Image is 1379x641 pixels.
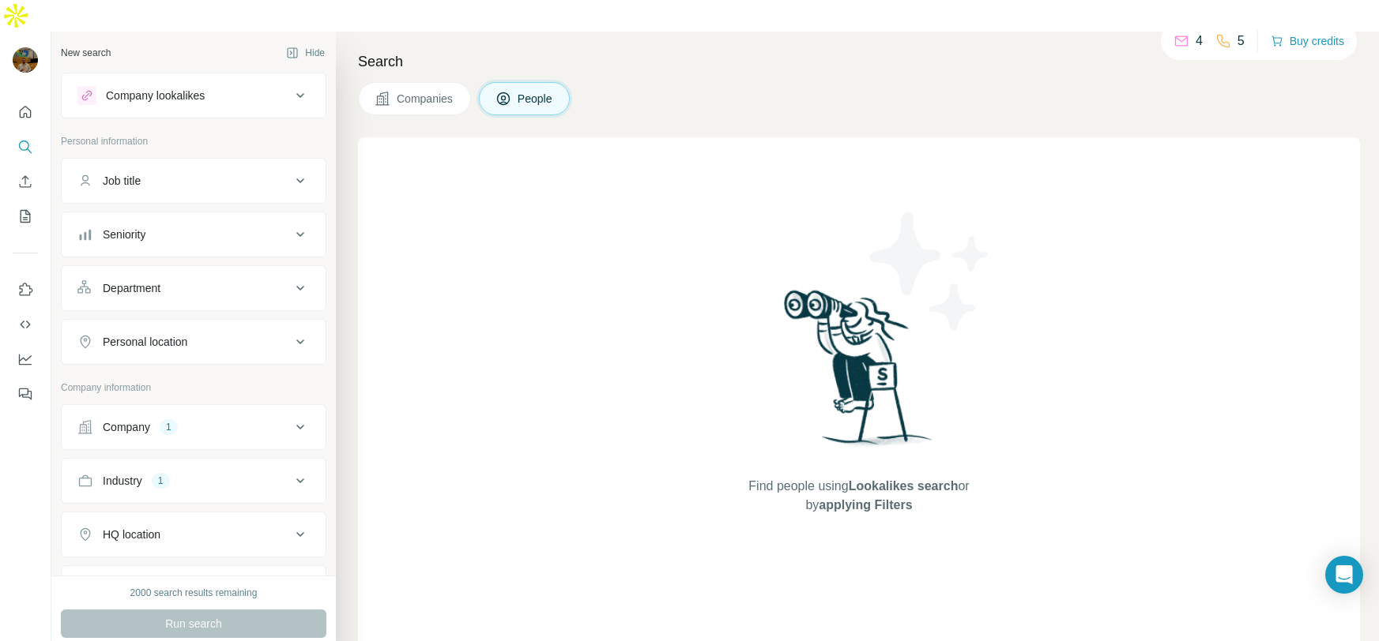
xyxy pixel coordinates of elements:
button: Company1 [62,408,326,446]
span: Find people using or by [733,477,985,515]
img: Surfe Illustration - Stars [859,201,1001,343]
button: Quick start [13,98,38,126]
p: 4 [1196,32,1203,51]
button: My lists [13,202,38,231]
h4: Search [358,51,1360,73]
div: Department [103,280,160,296]
button: Hide [275,41,336,65]
img: Avatar [13,47,38,73]
button: Job title [62,162,326,200]
button: Feedback [13,380,38,408]
button: HQ location [62,515,326,553]
button: Search [13,133,38,161]
button: Personal location [62,323,326,361]
div: 1 [152,474,170,488]
span: Companies [397,91,454,107]
span: People [518,91,554,107]
button: Department [62,269,326,307]
span: applying Filters [819,498,912,512]
span: Lookalikes search [849,479,959,493]
button: Annual revenue ($) [62,569,326,607]
p: Personal information [61,134,326,148]
div: Company lookalikes [106,88,205,103]
div: Personal location [103,334,187,350]
button: Use Surfe API [13,310,38,339]
div: 2000 search results remaining [130,586,258,600]
p: Company information [61,380,326,395]
button: Dashboard [13,345,38,373]
div: Open Intercom Messenger [1325,556,1363,594]
div: Industry [103,473,142,489]
img: Surfe Illustration - Woman searching with binoculars [777,286,941,462]
div: Company [103,419,150,435]
button: Enrich CSV [13,167,38,196]
button: Company lookalikes [62,77,326,114]
button: Buy credits [1271,30,1344,52]
div: New search [61,46,111,60]
button: Industry1 [62,462,326,500]
button: Seniority [62,216,326,253]
div: Job title [103,173,141,189]
div: Seniority [103,227,145,242]
div: 1 [160,420,178,434]
p: 5 [1238,32,1245,51]
div: HQ location [103,527,160,542]
button: Use Surfe on LinkedIn [13,276,38,304]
